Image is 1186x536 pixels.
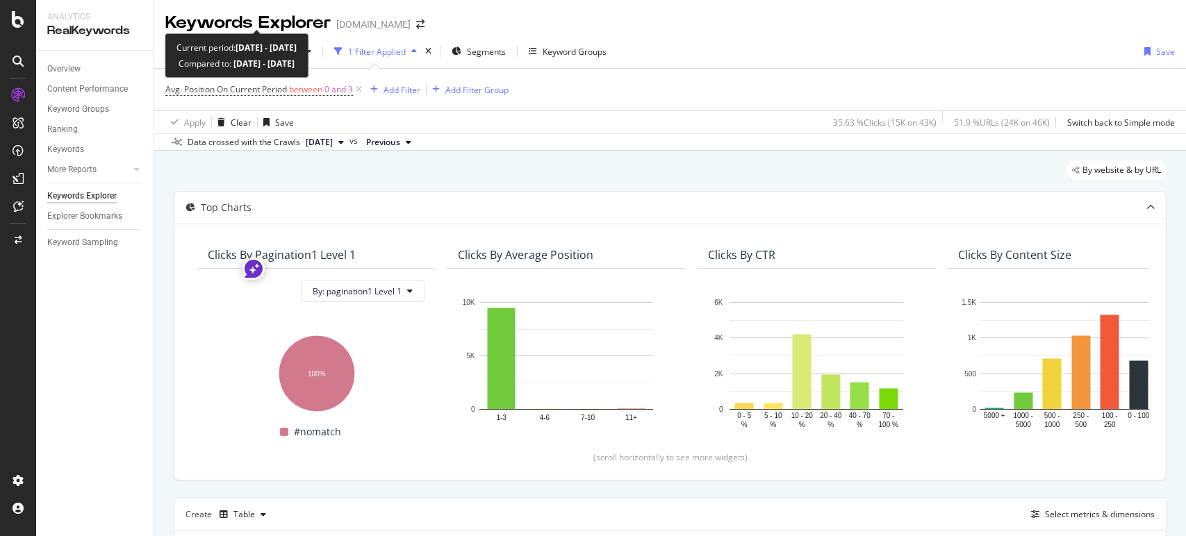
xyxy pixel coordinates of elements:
[708,248,775,262] div: Clicks By CTR
[422,44,434,58] div: times
[416,19,425,29] div: arrow-right-arrow-left
[289,83,322,95] span: between
[799,421,805,428] text: %
[47,82,128,97] div: Content Performance
[1156,46,1175,58] div: Save
[1128,412,1150,419] text: 0 - 100
[1139,489,1172,522] iframe: Intercom live chat
[47,11,142,23] div: Analytics
[719,405,723,413] text: 0
[770,421,776,428] text: %
[165,11,331,35] div: Keywords Explorer
[1014,412,1033,419] text: 1000 -
[820,412,842,419] text: 20 - 40
[540,414,550,421] text: 4-6
[349,135,361,147] span: vs
[176,40,297,56] div: Current period:
[208,248,356,262] div: Clicks By pagination1 Level 1
[463,299,475,306] text: 10K
[764,412,782,419] text: 5 - 10
[165,111,206,133] button: Apply
[708,295,925,430] div: A chart.
[47,102,109,117] div: Keyword Groups
[300,134,349,151] button: [DATE]
[879,421,898,428] text: 100 %
[1026,506,1155,523] button: Select metrics & dimensions
[1067,117,1175,128] div: Switch back to Simple mode
[1045,508,1155,520] div: Select metrics & dimensions
[827,421,834,428] text: %
[467,46,506,58] span: Segments
[968,335,977,342] text: 1K
[737,412,751,419] text: 0 - 5
[47,209,122,224] div: Explorer Bookmarks
[208,328,425,413] svg: A chart.
[188,136,300,149] div: Data crossed with the Crawls
[294,424,341,440] span: #nomatch
[186,503,272,526] div: Create
[958,248,1071,262] div: Clicks By Content Size
[466,352,475,360] text: 5K
[958,295,1175,430] svg: A chart.
[384,84,420,96] div: Add Filter
[308,370,326,378] text: 100%
[1044,421,1060,428] text: 1000
[47,122,144,137] a: Ranking
[47,142,144,157] a: Keywords
[236,42,297,53] b: [DATE] - [DATE]
[47,122,78,137] div: Ranking
[47,23,142,39] div: RealKeywords
[348,46,406,58] div: 1 Filter Applied
[306,136,333,149] span: 2024 Sep. 28th
[1082,166,1161,174] span: By website & by URL
[581,414,595,421] text: 7-10
[275,117,294,128] div: Save
[47,82,144,97] a: Content Performance
[833,117,937,128] div: 35.63 % Clicks ( 15K on 43K )
[458,295,675,430] svg: A chart.
[258,111,294,133] button: Save
[365,81,420,98] button: Add Filter
[1044,412,1060,419] text: 500 -
[231,58,295,69] b: [DATE] - [DATE]
[714,370,723,378] text: 2K
[849,412,871,419] text: 40 - 70
[1102,412,1118,419] text: 100 -
[179,56,295,72] div: Compared to:
[1139,40,1175,62] button: Save
[301,280,425,302] button: By: pagination1 Level 1
[47,235,118,250] div: Keyword Sampling
[964,370,976,378] text: 500
[543,46,607,58] div: Keyword Groups
[231,117,252,128] div: Clear
[714,299,723,306] text: 6K
[366,136,400,149] span: Previous
[625,414,637,421] text: 11+
[47,142,84,157] div: Keywords
[1104,421,1116,428] text: 250
[165,83,287,95] span: Avg. Position On Current Period
[1016,421,1032,428] text: 5000
[741,421,748,428] text: %
[47,162,130,177] a: More Reports
[329,40,422,62] button: 1 Filter Applied
[972,405,976,413] text: 0
[313,285,402,297] span: By: pagination1 Level 1
[361,134,417,151] button: Previous
[857,421,863,428] text: %
[233,510,255,519] div: Table
[47,189,117,203] div: Keywords Explorer
[962,299,976,306] text: 1.5K
[1073,412,1089,419] text: 250 -
[47,235,144,250] a: Keyword Sampling
[47,189,144,203] a: Keywords Explorer
[201,201,252,215] div: Top Charts
[47,102,144,117] a: Keyword Groups
[336,17,411,31] div: [DOMAIN_NAME]
[184,117,206,128] div: Apply
[191,451,1149,463] div: (scroll horizontally to see more widgets)
[496,414,506,421] text: 1-3
[984,412,1005,419] text: 5000 +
